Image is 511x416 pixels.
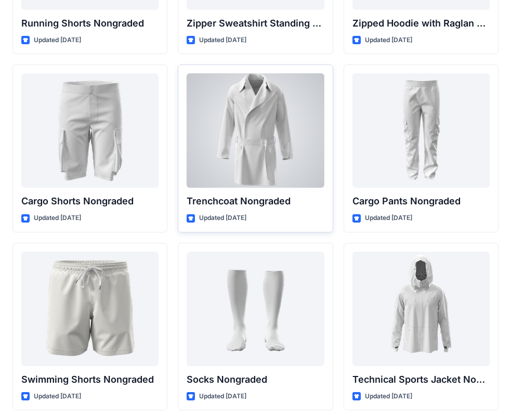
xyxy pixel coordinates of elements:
a: Technical Sports Jacket Nongraded [352,252,490,366]
p: Zipped Hoodie with Raglan Sleeve Nongraded [352,16,490,31]
p: Trenchcoat Nongraded [187,194,324,209]
p: Running Shorts Nongraded [21,16,159,31]
p: Updated [DATE] [199,35,246,46]
p: Updated [DATE] [365,213,412,224]
a: Cargo Shorts Nongraded [21,73,159,188]
p: Cargo Shorts Nongraded [21,194,159,209]
p: Socks Nongraded [187,372,324,387]
p: Updated [DATE] [199,391,246,402]
p: Zipper Sweatshirt Standing Collar Nongraded [187,16,324,31]
a: Swimming Shorts Nongraded [21,252,159,366]
p: Updated [DATE] [34,213,81,224]
p: Technical Sports Jacket Nongraded [352,372,490,387]
a: Cargo Pants Nongraded [352,73,490,188]
a: Socks Nongraded [187,252,324,366]
p: Updated [DATE] [34,391,81,402]
p: Updated [DATE] [365,35,412,46]
p: Swimming Shorts Nongraded [21,372,159,387]
p: Updated [DATE] [34,35,81,46]
p: Updated [DATE] [199,213,246,224]
a: Trenchcoat Nongraded [187,73,324,188]
p: Updated [DATE] [365,391,412,402]
p: Cargo Pants Nongraded [352,194,490,209]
